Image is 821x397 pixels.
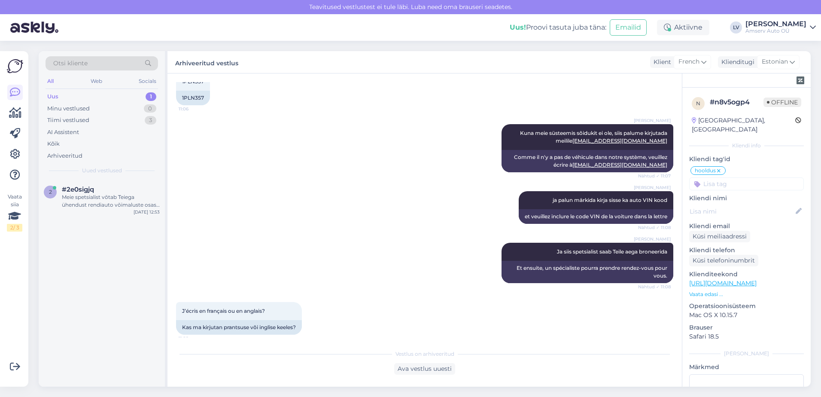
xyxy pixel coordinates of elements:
div: Minu vestlused [47,104,90,113]
div: Ava vestlus uuesti [394,363,455,375]
span: n [696,100,700,107]
div: # n8v5ogp4 [710,97,763,107]
p: Mac OS X 10.15.7 [689,311,804,320]
div: Kas ma kirjutan prantsuse või inglise keeles? [176,320,302,335]
div: Amserv Auto OÜ [745,27,806,34]
span: [PERSON_NAME] [634,184,671,191]
a: [PERSON_NAME]Amserv Auto OÜ [745,21,816,34]
p: Kliendi telefon [689,246,804,255]
a: [EMAIL_ADDRESS][DOMAIN_NAME] [572,137,667,144]
p: Klienditeekond [689,270,804,279]
span: 11:09 [179,335,211,342]
span: [PERSON_NAME] [634,117,671,124]
p: Märkmed [689,363,804,372]
div: Meie spetsialist võtab Teiega ühendust rendiauto võimaluste osas kaheks päevaks. Praegune info ka... [62,193,160,209]
span: 11:06 [179,106,211,112]
p: Kliendi email [689,222,804,231]
img: Askly Logo [7,58,23,74]
span: Offline [763,98,801,107]
input: Lisa nimi [690,207,794,216]
span: #2e0sigjq [62,186,94,193]
div: Kliendi info [689,142,804,150]
div: [PERSON_NAME] [745,21,806,27]
div: Klienditugi [718,58,754,67]
p: Kliendi nimi [689,194,804,203]
div: [PERSON_NAME] [689,350,804,357]
b: Uus! [510,23,526,31]
span: French [678,57,699,67]
div: Klient [650,58,671,67]
div: Arhiveeritud [47,152,82,160]
input: Lisa tag [689,177,804,190]
span: Nähtud ✓ 11:07 [638,173,671,179]
span: Estonian [762,57,788,67]
button: Emailid [610,19,647,36]
div: 1 [146,92,156,101]
span: Ja siis spetsialist saab Teile aega broneerida [557,248,667,255]
div: Küsi meiliaadressi [689,231,750,242]
div: Tiimi vestlused [47,116,89,125]
span: J’écris en français ou en anglais? [182,308,265,314]
div: 3 [145,116,156,125]
span: Otsi kliente [53,59,88,68]
div: All [46,76,55,87]
div: Aktiivne [657,20,709,35]
div: Proovi tasuta juba täna: [510,22,606,33]
div: AI Assistent [47,128,79,137]
div: Web [89,76,104,87]
p: Vaata edasi ... [689,290,804,298]
span: [PERSON_NAME] [634,236,671,242]
div: Vaata siia [7,193,22,232]
div: [GEOGRAPHIC_DATA], [GEOGRAPHIC_DATA] [692,116,795,134]
span: Vestlus on arhiveeritud [395,350,454,358]
div: 2 / 3 [7,224,22,232]
div: Uus [47,92,58,101]
label: Arhiveeritud vestlus [175,56,238,68]
span: hooldus [695,168,716,173]
div: Küsi telefoninumbrit [689,255,758,266]
span: Nähtud ✓ 11:08 [638,284,671,290]
span: Nähtud ✓ 11:08 [638,224,671,231]
div: Et ensuite, un spécialiste pourra prendre rendez-vous pour vous. [502,261,673,283]
span: 2 [49,189,52,195]
img: zendesk [797,76,804,84]
span: Kuna meie süsteemis sõidukit ei ole, siis palume kirjutada meilile [520,130,669,144]
p: Kliendi tag'id [689,155,804,164]
span: Uued vestlused [82,167,122,174]
div: Socials [137,76,158,87]
a: [URL][DOMAIN_NAME] [689,279,757,287]
a: [EMAIL_ADDRESS][DOMAIN_NAME] [572,162,667,168]
div: 1PLN357 [176,91,210,105]
div: Comme il n'y a pas de véhicule dans notre système, veuillez écrire à [502,150,673,172]
p: Brauser [689,323,804,332]
div: LV [730,21,742,34]
div: [DATE] 12:53 [134,209,160,215]
p: Safari 18.5 [689,332,804,341]
p: Operatsioonisüsteem [689,302,804,311]
div: 0 [144,104,156,113]
div: et veuillez inclure le code VIN de la voiture dans la lettre [519,209,673,224]
div: Kõik [47,140,60,148]
span: ja palun märkida kirja sisse ka auto VIN kood [553,197,667,203]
